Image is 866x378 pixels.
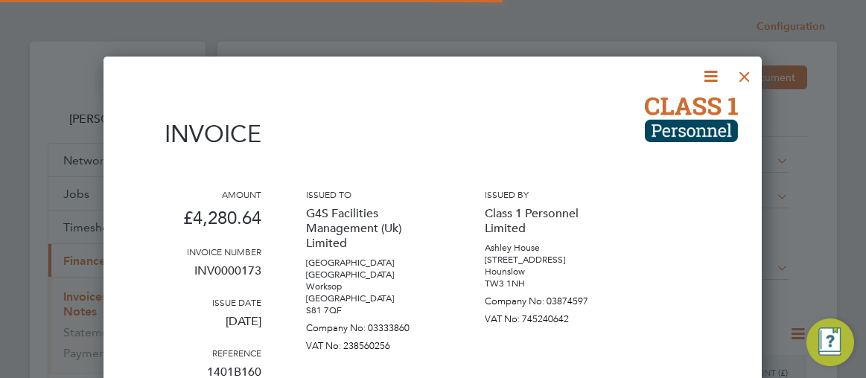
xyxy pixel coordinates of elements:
[485,289,619,307] p: Company No: 03874597
[127,296,261,308] h3: Issue date
[127,308,261,347] p: [DATE]
[127,188,261,200] h3: Amount
[485,254,619,266] p: [STREET_ADDRESS]
[485,200,619,242] p: Class 1 Personnel Limited
[306,304,440,316] p: S81 7QF
[485,307,619,325] p: VAT No: 745240642
[306,316,440,334] p: Company No: 03333860
[306,188,440,200] h3: Issued to
[127,347,261,359] h3: Reference
[127,246,261,257] h3: Invoice number
[485,242,619,254] p: Ashley House
[485,278,619,289] p: TW3 1NH
[306,281,440,292] p: Worksop
[306,292,440,304] p: [GEOGRAPHIC_DATA]
[485,266,619,278] p: Hounslow
[306,269,440,281] p: [GEOGRAPHIC_DATA]
[127,200,261,246] p: £4,280.64
[806,318,854,366] button: Engage Resource Center
[306,200,440,257] p: G4S Facilities Management (Uk) Limited
[645,97,737,142] img: class1personnel-logo-remittance.png
[306,334,440,352] p: VAT No: 238560256
[306,257,440,269] p: [GEOGRAPHIC_DATA]
[485,188,619,200] h3: Issued by
[127,120,261,148] h1: Invoice
[127,257,261,296] p: INV0000173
